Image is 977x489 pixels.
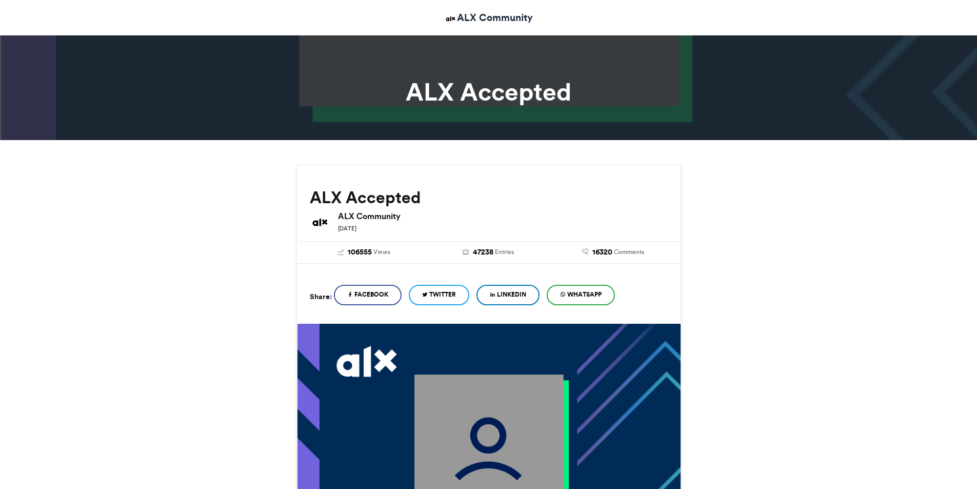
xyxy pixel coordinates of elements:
span: Entries [495,247,514,257]
span: Facebook [354,290,388,299]
h1: ALX Accepted [204,80,773,104]
h5: Share: [310,290,332,303]
img: ALX Community [310,212,330,232]
a: ALX Community [444,10,533,25]
span: Comments [614,247,644,257]
span: Views [373,247,390,257]
span: 47238 [473,247,493,258]
small: [DATE] [338,225,356,232]
span: Twitter [429,290,456,299]
h6: ALX Community [338,212,668,220]
a: 106555 Views [310,247,419,258]
a: LinkedIn [476,285,540,305]
span: LinkedIn [497,290,526,299]
a: Facebook [334,285,402,305]
a: Twitter [409,285,469,305]
span: 106555 [348,247,372,258]
span: WhatsApp [567,290,602,299]
img: ALX Community [444,12,457,25]
a: 16320 Comments [559,247,668,258]
h2: ALX Accepted [310,188,668,207]
span: 16320 [592,247,612,258]
a: 47238 Entries [434,247,543,258]
a: WhatsApp [547,285,615,305]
